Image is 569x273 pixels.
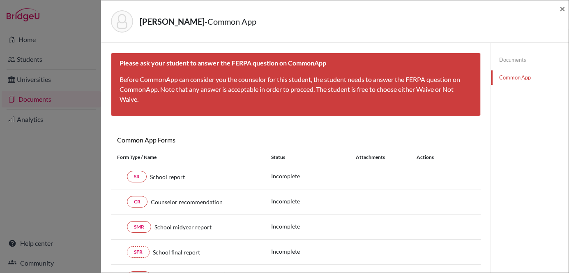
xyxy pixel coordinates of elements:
[111,154,265,161] div: Form Type / Name
[560,2,565,14] span: ×
[271,172,356,180] p: Incomplete
[151,198,223,206] span: Counselor recommendation
[271,154,356,161] div: Status
[356,154,407,161] div: Attachments
[120,75,472,104] p: Before CommonApp can consider you the counselor for this student, the student needs to answer the...
[154,223,212,231] span: School midyear report
[127,171,147,182] a: SR
[205,16,256,26] span: - Common App
[140,16,205,26] strong: [PERSON_NAME]
[560,4,565,14] button: Close
[407,154,458,161] div: Actions
[491,53,569,67] a: Documents
[491,70,569,85] a: Common App
[127,221,151,233] a: SMR
[120,59,326,67] b: Please ask your student to answer the FERPA question on CommonApp
[111,136,296,144] h6: Common App Forms
[271,197,356,205] p: Incomplete
[150,173,185,181] span: School report
[127,196,147,208] a: CR
[271,247,356,256] p: Incomplete
[153,248,200,257] span: School final report
[271,222,356,231] p: Incomplete
[127,246,150,258] a: SFR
